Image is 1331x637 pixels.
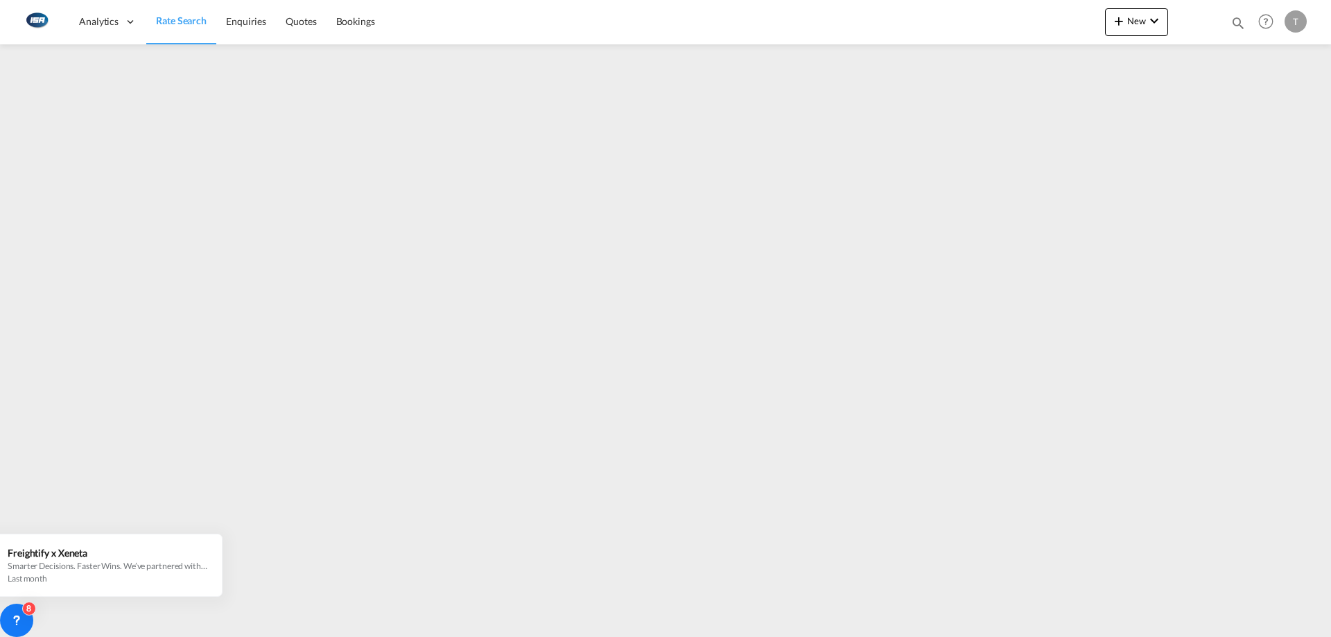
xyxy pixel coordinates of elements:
div: icon-magnify [1230,15,1246,36]
span: New [1111,15,1163,26]
div: Help [1254,10,1285,35]
span: Help [1254,10,1278,33]
div: T [1285,10,1307,33]
span: Analytics [79,15,119,28]
span: Rate Search [156,15,207,26]
md-icon: icon-plus 400-fg [1111,12,1127,29]
span: Bookings [336,15,375,27]
button: icon-plus 400-fgNewicon-chevron-down [1105,8,1168,36]
img: 1aa151c0c08011ec8d6f413816f9a227.png [21,6,52,37]
md-icon: icon-chevron-down [1146,12,1163,29]
md-icon: icon-magnify [1230,15,1246,30]
span: Enquiries [226,15,266,27]
span: Quotes [286,15,316,27]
